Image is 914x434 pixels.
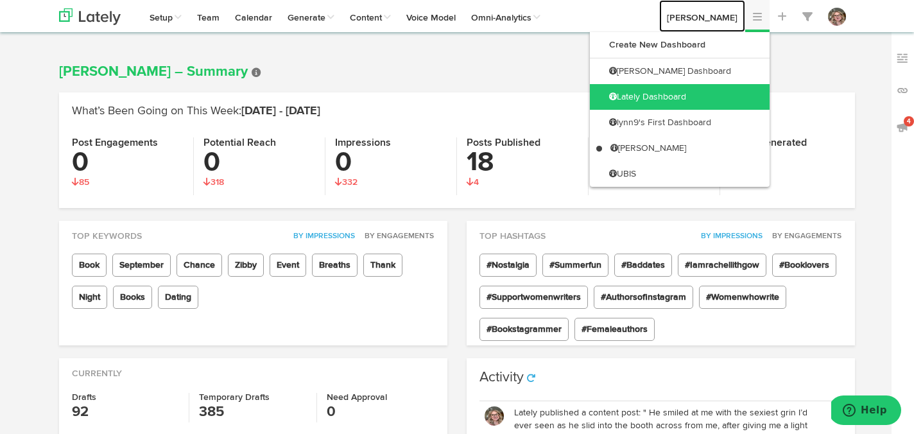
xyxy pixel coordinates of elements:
[199,402,306,422] h3: 385
[772,254,836,277] span: #Booklovers
[72,178,89,187] span: 85
[72,402,179,422] h3: 92
[574,318,655,341] span: #Femaleauthors
[241,105,320,117] span: [DATE] - [DATE]
[590,32,770,58] a: Create New Dashboard
[203,149,315,176] h3: 0
[363,254,402,277] span: Thank
[72,105,842,118] h2: What’s Been Going on This Week:
[730,149,842,176] h3: 46
[203,137,315,149] h4: Potential Reach
[228,254,264,277] span: Zibby
[590,161,770,187] a: UBIS
[112,254,171,277] span: September
[699,286,786,309] span: #Womenwhowrite
[59,358,447,380] div: Currently
[72,286,107,309] span: Night
[335,149,447,176] h3: 0
[467,178,479,187] span: 4
[59,8,121,25] img: logo_lately_bg_light.svg
[730,137,842,149] h4: Posts Generated
[678,254,766,277] span: #Iamrachellithgow
[479,254,537,277] span: #Nostalgia
[590,84,770,110] a: Lately Dashboard
[113,286,152,309] span: Books
[594,286,693,309] span: #Authorsofinstagram
[896,84,909,97] img: links_off.svg
[59,64,855,80] h1: [PERSON_NAME] – Summary
[72,393,179,402] h4: Drafts
[199,393,306,402] h4: Temporary Drafts
[590,135,770,161] a: [PERSON_NAME]
[335,137,447,149] h4: Impressions
[896,121,909,134] img: announcements_off.svg
[831,395,901,428] iframe: Opens a widget where you can find more information
[467,149,578,176] h3: 18
[358,230,435,243] button: By Engagements
[694,230,763,243] button: By Impressions
[270,254,306,277] span: Event
[72,149,184,176] h3: 0
[485,406,504,426] img: OhcUycdS6u5e6MDkMfFl
[203,178,224,187] span: 318
[904,116,914,126] span: 4
[467,221,855,243] div: Top Hashtags
[590,58,770,84] a: [PERSON_NAME] Dashboard
[327,393,435,402] h4: Need Approval
[467,137,578,149] h4: Posts Published
[72,254,107,277] span: Book
[59,221,447,243] div: Top Keywords
[828,8,846,26] img: OhcUycdS6u5e6MDkMfFl
[72,137,184,149] h4: Post Engagements
[479,286,588,309] span: #Supportwomenwriters
[542,254,608,277] span: #Summerfun
[479,318,569,341] span: #Bookstagrammer
[286,230,356,243] button: By Impressions
[158,286,198,309] span: Dating
[590,110,770,135] a: lynn9's First Dashboard
[609,40,705,49] b: Create New Dashboard
[614,254,672,277] span: #Baddates
[765,230,842,243] button: By Engagements
[327,402,435,422] h3: 0
[312,254,358,277] span: Breaths
[479,370,524,385] h3: Activity
[335,178,358,187] span: 332
[896,52,909,65] img: keywords_off.svg
[177,254,222,277] span: Chance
